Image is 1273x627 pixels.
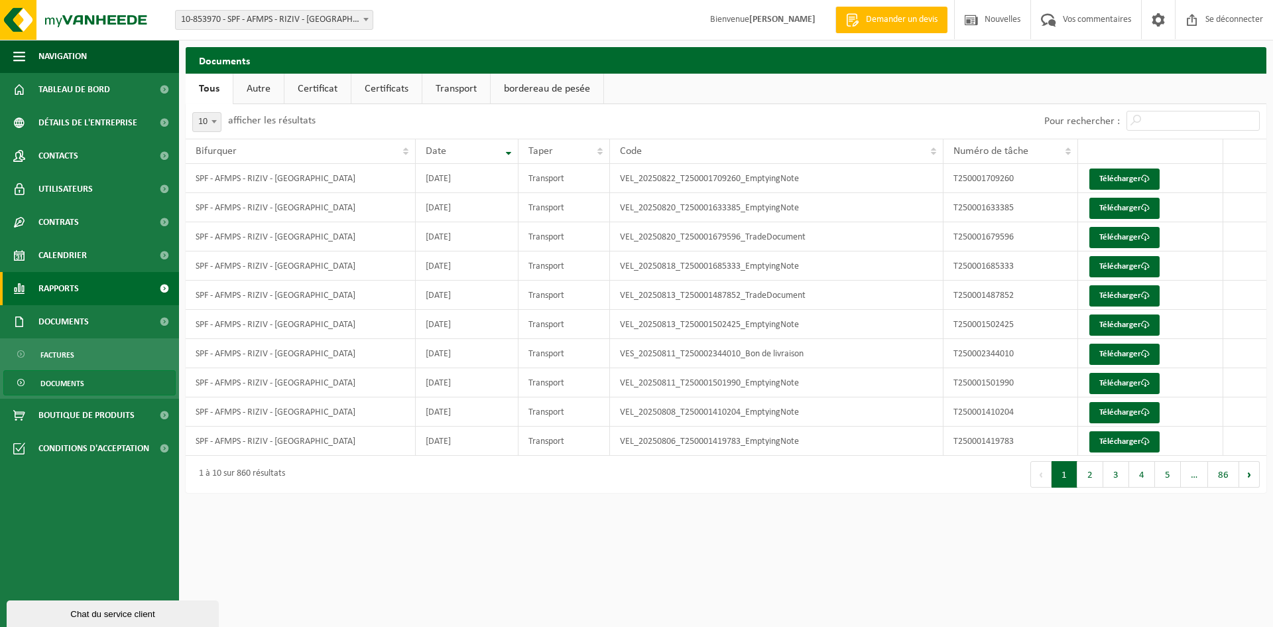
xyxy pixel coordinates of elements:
[985,15,1020,25] font: Nouvelles
[1089,344,1160,365] a: Télécharger
[181,15,387,25] font: 10-853970 - SPF - AFMPS - RIZIV - [GEOGRAPHIC_DATA]
[426,232,451,242] font: [DATE]
[38,184,93,194] font: Utilisateurs
[228,115,316,126] font: afficher les résultats
[528,203,564,213] font: Transport
[620,146,642,157] font: Code
[426,349,451,359] font: [DATE]
[1139,470,1144,480] font: 4
[620,291,806,301] font: VEL_20250813_T250001487852_TradeDocument
[176,11,373,29] span: 10-853970 - SPF - AFMPS - RIZIV - BRUXELLES
[620,378,799,388] font: VEL_20250811_T250001501990_EmptyingNote
[3,342,176,367] a: Factures
[1089,314,1160,336] a: Télécharger
[953,146,1028,157] font: Numéro de tâche
[528,232,564,242] font: Transport
[38,251,87,261] font: Calendrier
[953,261,1014,271] font: T250001685333
[1089,198,1160,219] a: Télécharger
[528,378,564,388] font: Transport
[426,378,451,388] font: [DATE]
[1165,470,1170,480] font: 5
[38,411,135,421] font: Boutique de produits
[1099,408,1141,417] font: Télécharger
[38,151,78,161] font: Contacts
[620,261,799,271] font: VEL_20250818_T250001685333_EmptyingNote
[247,84,271,94] font: Autre
[528,320,564,330] font: Transport
[528,146,553,157] font: Taper
[196,291,355,301] font: SPF - AFMPS - RIZIV - [GEOGRAPHIC_DATA]
[953,203,1014,213] font: T250001633385
[1099,350,1141,358] font: Télécharger
[528,261,564,271] font: Transport
[426,146,446,157] font: Date
[426,407,451,417] font: [DATE]
[193,113,221,131] span: 10
[1077,461,1103,488] button: 2
[620,407,799,417] font: VEL_20250808_T250001410204_EmptyingNote
[1113,470,1119,480] font: 3
[1089,256,1160,277] a: Télécharger
[1099,174,1141,183] font: Télécharger
[1063,15,1131,25] font: Vos commentaires
[199,84,219,94] font: Tous
[40,352,74,360] font: Factures
[426,261,451,271] font: [DATE]
[38,444,149,454] font: Conditions d'acceptation
[1089,285,1160,307] a: Télécharger
[528,349,564,359] font: Transport
[749,15,816,25] font: [PERSON_NAME]
[38,52,87,62] font: Navigation
[1129,461,1155,488] button: 4
[7,598,221,627] iframe: widget de discussion
[528,291,564,301] font: Transport
[1099,379,1141,387] font: Télécharger
[1208,461,1239,488] button: 86
[426,320,451,330] font: [DATE]
[196,320,355,330] font: SPF - AFMPS - RIZIV - [GEOGRAPHIC_DATA]
[436,84,477,94] font: Transport
[1099,262,1141,271] font: Télécharger
[835,7,947,33] a: Demander un devis
[1239,461,1260,488] button: Suivant
[1089,402,1160,423] a: Télécharger
[196,378,355,388] font: SPF - AFMPS - RIZIV - [GEOGRAPHIC_DATA]
[1044,116,1120,127] font: Pour rechercher :
[196,203,355,213] font: SPF - AFMPS - RIZIV - [GEOGRAPHIC_DATA]
[953,378,1014,388] font: T250001501990
[528,407,564,417] font: Transport
[1030,461,1052,488] button: Précédent
[1099,437,1141,446] font: Télécharger
[196,437,355,447] font: SPF - AFMPS - RIZIV - [GEOGRAPHIC_DATA]
[298,84,337,94] font: Certificat
[1099,204,1141,212] font: Télécharger
[953,349,1014,359] font: T250002344010
[426,203,451,213] font: [DATE]
[196,261,355,271] font: SPF - AFMPS - RIZIV - [GEOGRAPHIC_DATA]
[198,117,208,127] font: 10
[953,232,1014,242] font: T250001679596
[3,370,176,395] a: Documents
[192,112,221,132] span: 10
[953,174,1014,184] font: T250001709260
[1191,470,1197,480] font: …
[504,84,590,94] font: bordereau de pesée
[1218,470,1229,480] font: 86
[1061,470,1067,480] font: 1
[40,380,84,388] font: Documents
[199,56,250,67] font: Documents
[1089,373,1160,394] a: Télécharger
[1089,169,1160,190] a: Télécharger
[1099,291,1141,300] font: Télécharger
[38,85,110,95] font: Tableau de bord
[365,84,408,94] font: Certificats
[196,407,355,417] font: SPF - AFMPS - RIZIV - [GEOGRAPHIC_DATA]
[196,146,237,157] font: Bifurquer
[1155,461,1181,488] button: 5
[1052,461,1077,488] button: 1
[1099,233,1141,242] font: Télécharger
[710,15,749,25] font: Bienvenue
[38,284,79,294] font: Rapports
